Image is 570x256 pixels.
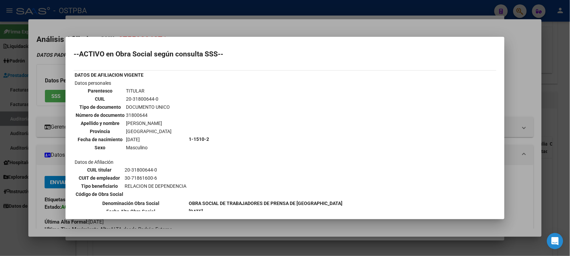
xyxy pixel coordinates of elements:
b: DATOS DE AFILIACION VIGENTE [75,72,144,78]
h2: --ACTIVO en Obra Social según consulta SSS-- [74,51,496,57]
b: OBRA SOCIAL DE TRABAJADORES DE PRENSA DE [GEOGRAPHIC_DATA] [189,201,342,206]
div: Open Intercom Messenger [547,233,563,249]
td: [PERSON_NAME] [126,120,172,127]
td: 20-31800644-0 [126,95,172,103]
th: CUIL titular [75,166,124,174]
th: Sexo [75,144,125,151]
th: Código de Obra Social [75,190,124,198]
b: 1-1510-2 [189,136,209,142]
th: Tipo de documento [75,103,125,111]
th: Fecha de nacimiento [75,136,125,143]
th: Apellido y nombre [75,120,125,127]
th: Tipo beneficiario [75,182,124,190]
b: [DATE] [189,209,203,214]
th: Fecha Alta Obra Social [74,208,188,215]
td: TITULAR [126,87,172,95]
th: Denominación Obra Social [74,200,188,207]
td: RELACION DE DEPENDENCIA [124,182,187,190]
th: CUIT de empleador [75,174,124,182]
td: 31800644 [126,111,172,119]
th: CUIL [75,95,125,103]
th: Parentesco [75,87,125,95]
td: 30-71861600-6 [124,174,187,182]
td: Datos personales Datos de Afiliación [74,79,188,199]
th: Número de documento [75,111,125,119]
td: 20-31800644-0 [124,166,187,174]
td: DOCUMENTO UNICO [126,103,172,111]
th: Provincia [75,128,125,135]
td: [DATE] [126,136,172,143]
td: Masculino [126,144,172,151]
td: [GEOGRAPHIC_DATA] [126,128,172,135]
